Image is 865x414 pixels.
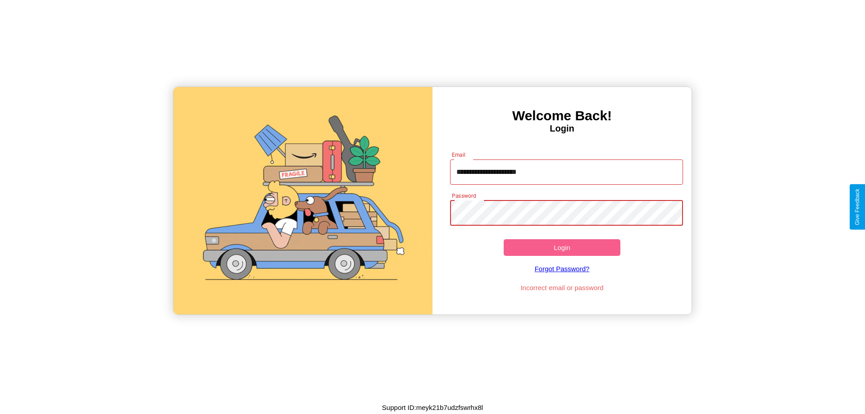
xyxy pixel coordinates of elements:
[432,123,692,134] h4: Login
[504,239,620,256] button: Login
[446,282,679,294] p: Incorrect email or password
[382,401,483,414] p: Support ID: meyk21b7udzfswrhx8l
[452,192,476,200] label: Password
[446,256,679,282] a: Forgot Password?
[452,151,466,159] label: Email
[854,189,860,225] div: Give Feedback
[432,108,692,123] h3: Welcome Back!
[173,87,432,314] img: gif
